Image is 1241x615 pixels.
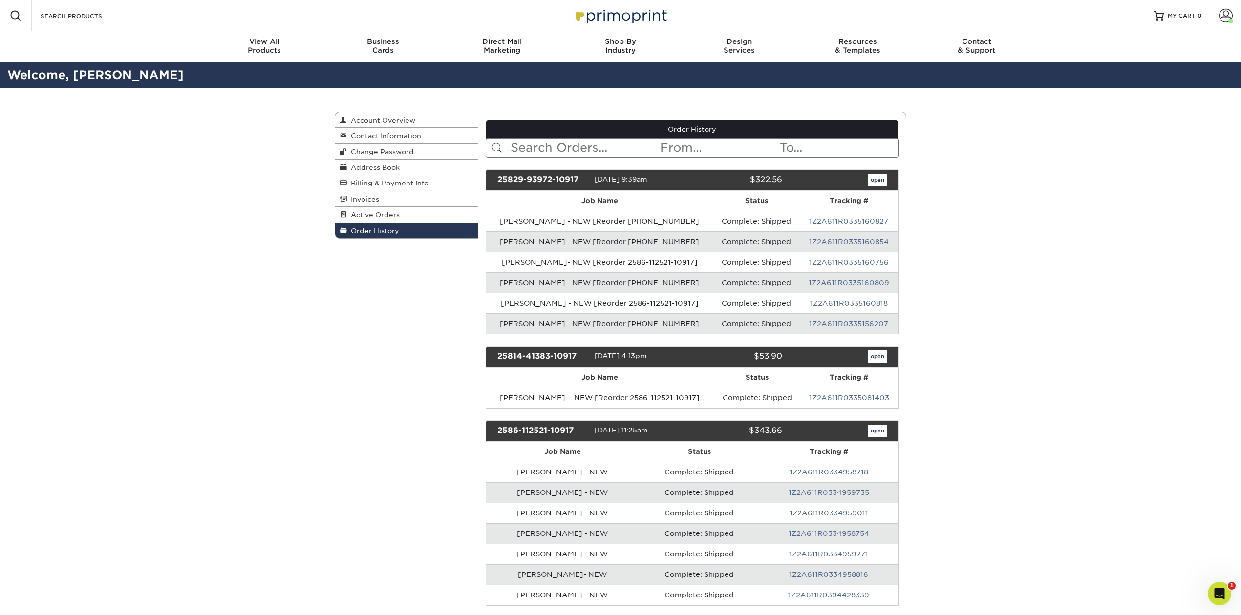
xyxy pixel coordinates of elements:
div: & Templates [798,37,917,55]
a: Direct MailMarketing [443,31,561,62]
td: [PERSON_NAME]- NEW [Reorder 2586-112521-10917] [486,252,714,272]
td: Complete: Shipped [639,503,760,523]
span: Business [324,37,443,46]
span: 0 [1198,12,1202,19]
a: 1Z2A611R0335081403 [809,394,889,402]
a: Account Overview [335,112,478,128]
a: Contact& Support [917,31,1036,62]
div: Services [680,37,798,55]
th: Tracking # [800,191,898,211]
span: Design [680,37,798,46]
td: Complete: Shipped [713,211,799,231]
input: To... [779,139,898,157]
div: 25829-93972-10917 [490,174,595,186]
a: open [868,425,887,437]
span: Account Overview [347,116,415,124]
td: [PERSON_NAME] - NEW [Reorder 2586-112521-10917] [486,293,714,313]
span: [DATE] 11:25am [595,426,648,434]
a: 1Z2A611R0334959011 [790,509,868,517]
th: Job Name [486,442,640,462]
a: 1Z2A611R0335160818 [810,299,888,307]
span: Shop By [561,37,680,46]
td: [PERSON_NAME] - NEW [486,544,640,564]
span: 1 [1228,582,1236,590]
a: 1Z2A611R0334959771 [789,550,868,558]
span: Active Orders [347,211,400,219]
td: [PERSON_NAME] - NEW [486,523,640,544]
span: [DATE] 4:13pm [595,352,647,360]
div: $343.66 [685,425,789,437]
th: Job Name [486,368,714,388]
div: Marketing [443,37,561,55]
span: Contact [917,37,1036,46]
span: Order History [347,227,399,235]
td: [PERSON_NAME] - NEW [486,462,640,482]
td: [PERSON_NAME] - NEW [Reorder 2586-112521-10917] [486,388,714,408]
td: [PERSON_NAME] - NEW [486,503,640,523]
td: Complete: Shipped [713,313,799,334]
td: Complete: Shipped [639,482,760,503]
td: Complete: Shipped [639,585,760,605]
td: Complete: Shipped [713,293,799,313]
td: [PERSON_NAME] - NEW [486,585,640,605]
td: [PERSON_NAME] - NEW [Reorder [PHONE_NUMBER] [486,211,714,231]
input: Search Orders... [510,139,660,157]
td: [PERSON_NAME] - NEW [Reorder [PHONE_NUMBER] [486,272,714,293]
td: Complete: Shipped [639,564,760,585]
th: Status [714,368,800,388]
th: Status [713,191,799,211]
span: Direct Mail [443,37,561,46]
a: BusinessCards [324,31,443,62]
td: [PERSON_NAME] - NEW [Reorder [PHONE_NUMBER] [486,313,714,334]
td: [PERSON_NAME] - NEW [486,482,640,503]
a: Contact Information [335,128,478,143]
td: Complete: Shipped [639,462,760,482]
th: Tracking # [800,368,898,388]
a: Address Book [335,160,478,175]
a: 1Z2A611R0334958754 [789,530,869,537]
span: Change Password [347,148,414,156]
span: Invoices [347,195,379,203]
div: Products [205,37,324,55]
div: & Support [917,37,1036,55]
span: Billing & Payment Info [347,179,428,187]
a: 1Z2A611R0334959735 [789,489,869,496]
td: Complete: Shipped [713,231,799,252]
div: Cards [324,37,443,55]
a: Order History [486,120,899,139]
a: 1Z2A611R0335160756 [809,258,889,266]
div: $53.90 [685,350,789,363]
th: Status [639,442,760,462]
iframe: Intercom live chat [1208,582,1231,605]
a: open [868,350,887,363]
span: Address Book [347,164,400,171]
th: Job Name [486,191,714,211]
a: Active Orders [335,207,478,223]
a: Billing & Payment Info [335,175,478,191]
td: [PERSON_NAME] - NEW [Reorder [PHONE_NUMBER] [486,231,714,252]
a: 1Z2A611R0394428339 [788,591,869,599]
input: From... [659,139,778,157]
a: 1Z2A611R0335156207 [809,320,888,328]
a: 1Z2A611R0335160854 [809,238,889,246]
div: Industry [561,37,680,55]
a: Invoices [335,191,478,207]
a: Resources& Templates [798,31,917,62]
a: Change Password [335,144,478,160]
a: 1Z2A611R0335160809 [809,279,889,287]
td: [PERSON_NAME]- NEW [486,564,640,585]
td: Complete: Shipped [714,388,800,408]
span: MY CART [1168,12,1196,20]
a: Order History [335,223,478,238]
div: 25814-41383-10917 [490,350,595,363]
input: SEARCH PRODUCTS..... [40,10,135,21]
td: Complete: Shipped [639,523,760,544]
th: Tracking # [760,442,898,462]
a: Shop ByIndustry [561,31,680,62]
span: Contact Information [347,132,421,140]
a: open [868,174,887,186]
span: Resources [798,37,917,46]
a: 1Z2A611R0334958718 [790,468,868,476]
a: View AllProducts [205,31,324,62]
span: [DATE] 9:39am [595,175,647,183]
